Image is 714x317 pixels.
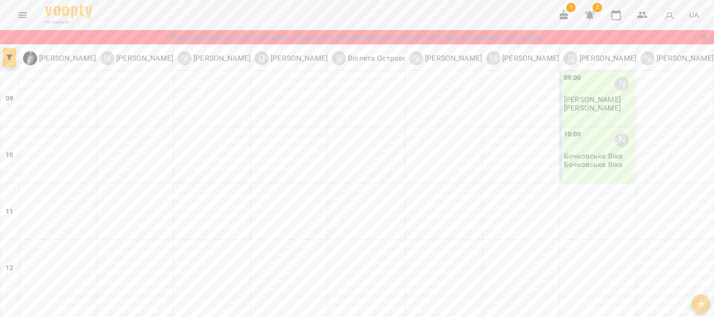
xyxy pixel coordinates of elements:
[346,53,419,64] p: Віолета Островська
[486,51,500,65] div: М
[409,51,423,65] div: [PERSON_NAME]
[114,53,173,64] p: [PERSON_NAME]
[6,150,13,160] h6: 10
[255,51,328,65] a: О [PERSON_NAME]
[45,19,92,25] span: For Business
[409,51,482,65] div: Ліза Науменко
[663,8,676,22] img: avatar_s.png
[171,32,543,42] a: Будь ласка оновіть свої платіжні данні, щоб уникнути блокування вашого акаунту. Акаунт буде забло...
[11,4,34,26] button: Menu
[255,51,269,65] div: О
[100,51,173,65] a: [PERSON_NAME] [PERSON_NAME]
[641,51,655,65] div: [PERSON_NAME]
[563,51,636,65] div: Діана Сорока
[23,51,96,65] a: О [PERSON_NAME]
[615,77,629,91] div: Діана Сорока
[486,51,559,65] div: Марина Хлань
[641,51,714,65] div: Юлія Капітан
[37,53,96,64] p: [PERSON_NAME]
[500,53,559,64] p: [PERSON_NAME]
[177,51,192,65] div: [PERSON_NAME]
[332,51,346,65] div: В
[332,51,419,65] a: В Віолета Островська
[409,51,482,65] a: [PERSON_NAME] [PERSON_NAME]
[192,53,250,64] p: [PERSON_NAME]
[100,51,173,65] div: Юлія Герасимова
[486,51,559,65] a: М [PERSON_NAME]
[564,160,623,168] p: Бочковська Віка
[689,10,699,20] span: UA
[423,53,482,64] p: [PERSON_NAME]
[45,5,92,18] img: Voopty Logo
[255,51,328,65] div: Оксана Козаченко
[564,95,621,104] span: [PERSON_NAME]
[564,151,623,160] span: Бочковська Віка
[23,51,37,65] img: О
[566,3,576,12] span: 1
[641,51,714,65] a: [PERSON_NAME] [PERSON_NAME]
[177,51,250,65] div: Аліна Смоляр
[691,294,710,313] button: Створити урок
[23,51,96,65] div: Олена Данюк
[6,263,13,273] h6: 12
[655,53,714,64] p: [PERSON_NAME]
[332,51,419,65] div: Віолета Островська
[564,129,581,140] label: 10:00
[593,3,602,12] span: 2
[615,133,629,147] div: Діана Сорока
[100,51,114,65] div: [PERSON_NAME]
[563,51,636,65] a: Д [PERSON_NAME]
[578,53,636,64] p: [PERSON_NAME]
[564,73,581,83] label: 09:00
[563,51,578,65] div: Д
[697,31,710,44] button: Закрити сповіщення
[177,51,250,65] a: [PERSON_NAME] [PERSON_NAME]
[6,206,13,217] h6: 11
[6,94,13,104] h6: 09
[685,6,703,24] button: UA
[564,104,621,112] p: [PERSON_NAME]
[269,53,328,64] p: [PERSON_NAME]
